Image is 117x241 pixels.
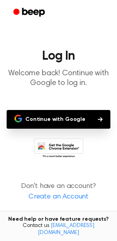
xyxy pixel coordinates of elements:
[38,223,94,236] a: [EMAIL_ADDRESS][DOMAIN_NAME]
[6,69,111,88] p: Welcome back! Continue with Google to log in.
[8,5,52,20] a: Beep
[6,50,111,62] h1: Log In
[7,110,110,129] button: Continue with Google
[8,192,109,202] a: Create an Account
[5,223,112,236] span: Contact us
[6,181,111,202] p: Don't have an account?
